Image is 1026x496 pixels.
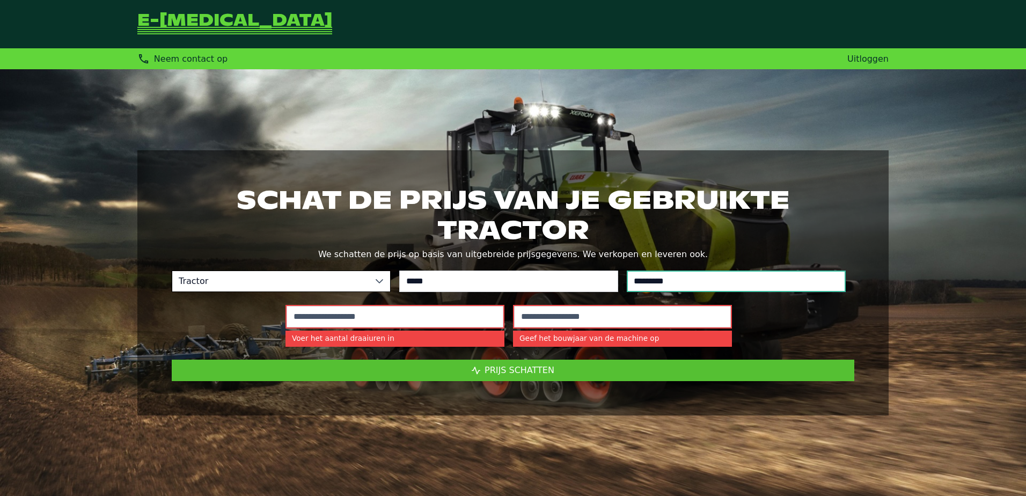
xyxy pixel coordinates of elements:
button: Prijs schatten [172,360,854,381]
div: Neem contact op [137,53,228,65]
p: We schatten de prijs op basis van uitgebreide prijsgegevens. We verkopen en leveren ook. [172,247,854,262]
span: Tractor [172,271,369,291]
small: Voer het aantal draaiuren in [285,331,504,347]
small: Geef het bouwjaar van de machine op [513,331,732,347]
span: Prijs schatten [485,365,554,375]
span: Neem contact op [154,54,228,64]
h1: Schat de prijs van je gebruikte tractor [172,185,854,245]
a: Uitloggen [847,54,889,64]
a: Terug naar de startpagina [137,13,332,35]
